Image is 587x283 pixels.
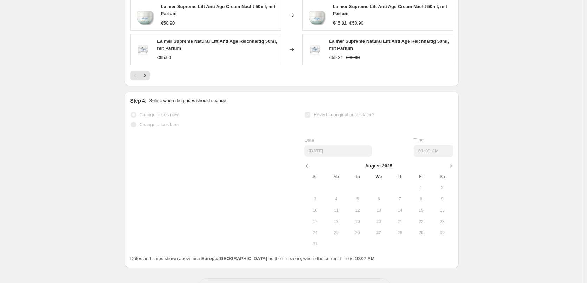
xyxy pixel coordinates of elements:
[333,20,347,26] span: €45.81
[140,71,150,80] button: Next
[411,171,432,182] th: Friday
[326,193,347,205] button: Monday August 4 2025
[411,227,432,238] button: Friday August 29 2025
[392,196,407,202] span: 7
[411,193,432,205] button: Friday August 8 2025
[413,196,429,202] span: 8
[314,112,374,117] span: Revert to original prices later?
[304,205,325,216] button: Sunday August 10 2025
[130,97,147,104] h2: Step 4.
[432,216,453,227] button: Saturday August 23 2025
[368,171,389,182] th: Wednesday
[307,196,323,202] span: 3
[413,230,429,236] span: 29
[355,256,375,261] b: 10:07 AM
[347,171,368,182] th: Tuesday
[432,205,453,216] button: Saturday August 16 2025
[130,71,150,80] nav: Pagination
[434,219,450,224] span: 23
[161,4,276,16] span: La mer Supreme Lift Anti Age Cream Nacht 50ml, mit Parfum
[413,185,429,191] span: 1
[326,216,347,227] button: Monday August 18 2025
[140,112,179,117] span: Change prices now
[306,39,324,60] img: la-mer-supreme-natural-lift-anti-age-reichhaltig-50ml-mit-parfum-809625_80x.jpg
[307,208,323,213] span: 10
[326,171,347,182] th: Monday
[434,208,450,213] span: 16
[157,55,171,60] span: €65.90
[347,227,368,238] button: Tuesday August 26 2025
[371,230,386,236] span: 27
[304,216,325,227] button: Sunday August 17 2025
[134,5,155,26] img: la-mer-supreme-lift-anti-age-cream-nacht-50ml-mit-parfum-751095_80x.png
[368,193,389,205] button: Wednesday August 6 2025
[307,230,323,236] span: 24
[414,145,453,157] input: 12:00
[326,205,347,216] button: Monday August 11 2025
[432,193,453,205] button: Saturday August 9 2025
[304,145,372,157] input: 8/27/2025
[392,208,407,213] span: 14
[350,174,365,179] span: Tu
[350,196,365,202] span: 5
[414,137,424,143] span: Time
[445,161,454,171] button: Show next month, September 2025
[389,216,410,227] button: Thursday August 21 2025
[161,20,175,26] span: €50.90
[303,161,313,171] button: Show previous month, July 2025
[432,227,453,238] button: Saturday August 30 2025
[329,219,344,224] span: 18
[349,20,363,26] span: €50.90
[389,193,410,205] button: Thursday August 7 2025
[329,208,344,213] span: 11
[307,219,323,224] span: 17
[347,216,368,227] button: Tuesday August 19 2025
[432,182,453,193] button: Saturday August 2 2025
[134,39,152,60] img: la-mer-supreme-natural-lift-anti-age-reichhaltig-50ml-mit-parfum-809625_80x.jpg
[371,196,386,202] span: 6
[307,174,323,179] span: Su
[411,216,432,227] button: Friday August 22 2025
[432,171,453,182] th: Saturday
[130,256,375,261] span: Dates and times shown above use as the timezone, where the current time is
[413,174,429,179] span: Fr
[434,230,450,236] span: 30
[413,208,429,213] span: 15
[434,174,450,179] span: Sa
[329,230,344,236] span: 25
[350,230,365,236] span: 26
[140,122,179,127] span: Change prices later
[411,205,432,216] button: Friday August 15 2025
[329,174,344,179] span: Mo
[326,227,347,238] button: Monday August 25 2025
[371,208,386,213] span: 13
[329,55,343,60] span: €59.31
[304,138,314,143] span: Date
[304,227,325,238] button: Sunday August 24 2025
[304,171,325,182] th: Sunday
[371,174,386,179] span: We
[201,256,267,261] b: Europe/[GEOGRAPHIC_DATA]
[346,55,360,60] span: €65.90
[368,227,389,238] button: Today Wednesday August 27 2025
[149,97,226,104] p: Select when the prices should change
[307,241,323,247] span: 31
[371,219,386,224] span: 20
[368,205,389,216] button: Wednesday August 13 2025
[350,208,365,213] span: 12
[304,193,325,205] button: Sunday August 3 2025
[389,205,410,216] button: Thursday August 14 2025
[347,205,368,216] button: Tuesday August 12 2025
[350,219,365,224] span: 19
[333,4,447,16] span: La mer Supreme Lift Anti Age Cream Nacht 50ml, mit Parfum
[368,216,389,227] button: Wednesday August 20 2025
[389,171,410,182] th: Thursday
[413,219,429,224] span: 22
[389,227,410,238] button: Thursday August 28 2025
[392,219,407,224] span: 21
[329,39,449,51] span: La mer Supreme Natural Lift Anti Age Reichhaltig 50ml, mit Parfum
[347,193,368,205] button: Tuesday August 5 2025
[306,5,327,26] img: la-mer-supreme-lift-anti-age-cream-nacht-50ml-mit-parfum-751095_80x.png
[434,185,450,191] span: 2
[329,196,344,202] span: 4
